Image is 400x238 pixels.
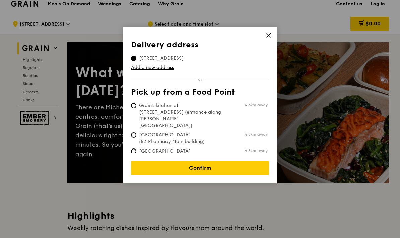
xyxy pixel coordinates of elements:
[131,87,269,100] th: Pick up from a Food Point
[131,148,231,168] span: [GEOGRAPHIC_DATA] (Level 1 [PERSON_NAME] block drop-off point)
[131,56,136,61] input: [STREET_ADDRESS]
[131,103,136,108] input: Grain's kitchen at [STREET_ADDRESS] (entrance along [PERSON_NAME][GEOGRAPHIC_DATA])4.6km away
[245,102,268,108] span: 4.6km away
[131,102,231,129] span: Grain's kitchen at [STREET_ADDRESS] (entrance along [PERSON_NAME][GEOGRAPHIC_DATA])
[131,40,269,52] th: Delivery address
[131,64,269,71] a: Add a new address
[245,148,268,153] span: 4.8km away
[131,161,269,175] a: Confirm
[245,132,268,137] span: 4.8km away
[131,132,136,138] input: [GEOGRAPHIC_DATA] (B2 Pharmacy Main building)4.8km away
[131,148,136,154] input: [GEOGRAPHIC_DATA] (Level 1 [PERSON_NAME] block drop-off point)4.8km away
[131,55,192,62] span: [STREET_ADDRESS]
[131,132,231,145] span: [GEOGRAPHIC_DATA] (B2 Pharmacy Main building)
